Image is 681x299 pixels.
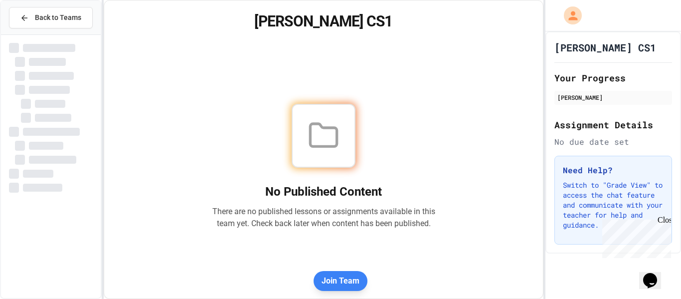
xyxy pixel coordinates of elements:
[9,7,93,28] button: Back to Teams
[554,40,656,54] h1: [PERSON_NAME] CS1
[212,184,435,200] h2: No Published Content
[212,206,435,230] p: There are no published lessons or assignments available in this team yet. Check back later when c...
[553,4,584,27] div: My Account
[563,180,664,230] p: Switch to "Grade View" to access the chat feature and communicate with your teacher for help and ...
[598,216,671,258] iframe: chat widget
[554,71,672,85] h2: Your Progress
[563,164,664,176] h3: Need Help?
[4,4,69,63] div: Chat with us now!Close
[557,93,669,102] div: [PERSON_NAME]
[639,259,671,289] iframe: chat widget
[554,118,672,132] h2: Assignment Details
[35,12,81,23] span: Back to Teams
[116,12,531,30] h1: [PERSON_NAME] CS1
[314,271,367,291] button: Join Team
[554,136,672,148] div: No due date set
